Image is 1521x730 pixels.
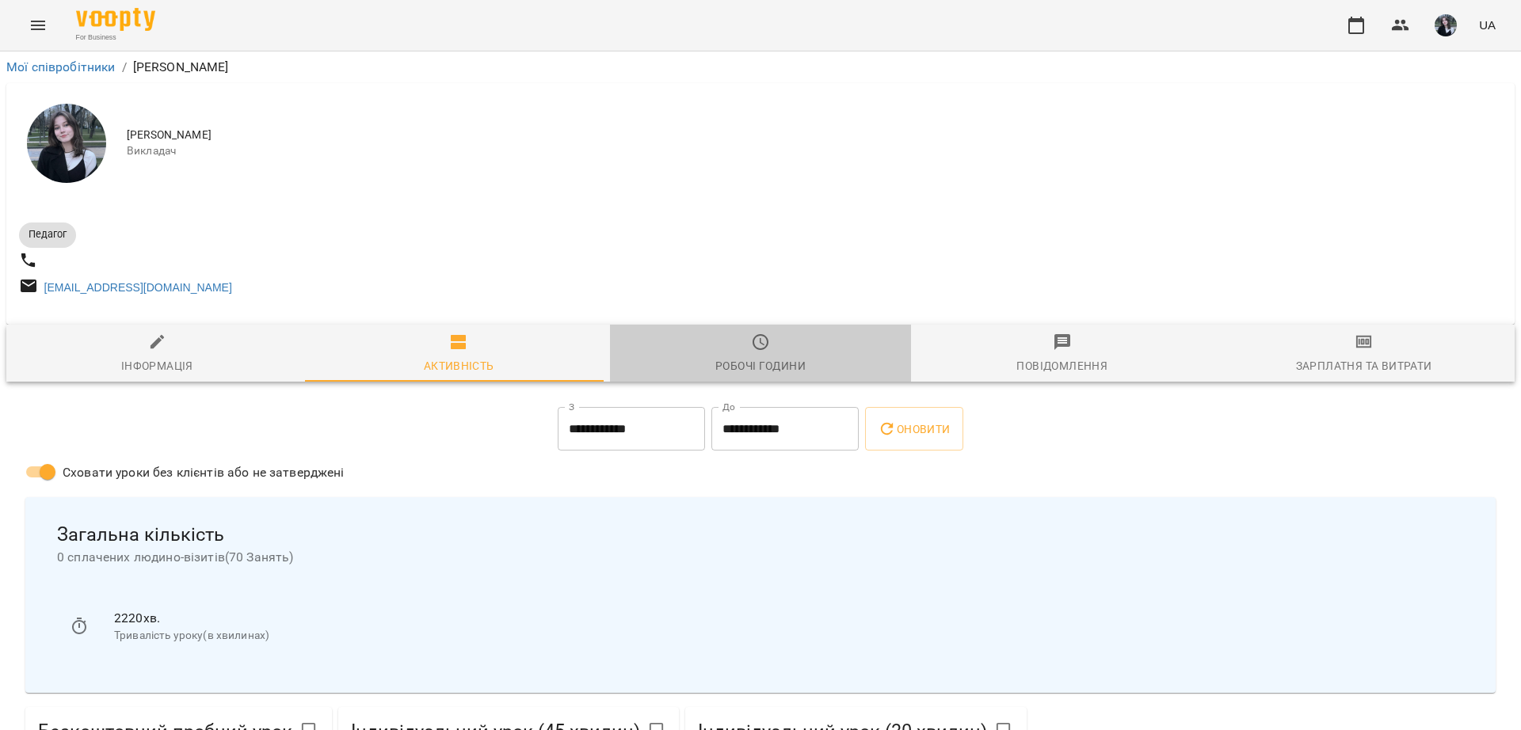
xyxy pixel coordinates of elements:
[27,104,106,183] img: Сікора Марія Юріївна
[63,463,345,482] span: Сховати уроки без клієнтів або не затверджені
[865,407,963,451] button: Оновити
[121,356,193,375] div: Інформація
[122,58,127,77] li: /
[114,609,1451,628] p: 2220 хв.
[1479,17,1496,33] span: UA
[76,32,155,43] span: For Business
[133,58,229,77] p: [PERSON_NAME]
[19,6,57,44] button: Menu
[127,143,1502,159] span: Викладач
[57,523,1464,547] span: Загальна кількість
[878,420,950,439] span: Оновити
[1016,356,1107,375] div: Повідомлення
[76,8,155,31] img: Voopty Logo
[6,58,1515,77] nav: breadcrumb
[19,227,76,241] span: Педагог
[57,548,1464,567] span: 0 сплачених людино-візитів ( 70 Занять )
[114,628,1451,644] p: Тривалість уроку(в хвилинах)
[44,281,232,294] a: [EMAIL_ADDRESS][DOMAIN_NAME]
[715,356,806,375] div: Робочі години
[1296,356,1432,375] div: Зарплатня та Витрати
[424,356,494,375] div: Активність
[1473,10,1502,40] button: UA
[1435,14,1457,36] img: 91885ff653e4a9d6131c60c331ff4ae6.jpeg
[6,59,116,74] a: Мої співробітники
[127,127,1502,143] span: [PERSON_NAME]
